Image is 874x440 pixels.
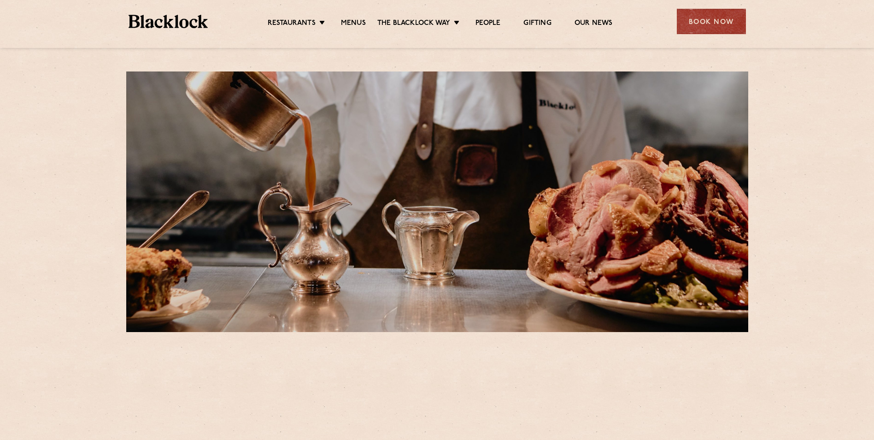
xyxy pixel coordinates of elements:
[341,19,366,29] a: Menus
[523,19,551,29] a: Gifting
[575,19,613,29] a: Our News
[677,9,746,34] div: Book Now
[129,15,208,28] img: BL_Textured_Logo-footer-cropped.svg
[377,19,450,29] a: The Blacklock Way
[268,19,316,29] a: Restaurants
[475,19,500,29] a: People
